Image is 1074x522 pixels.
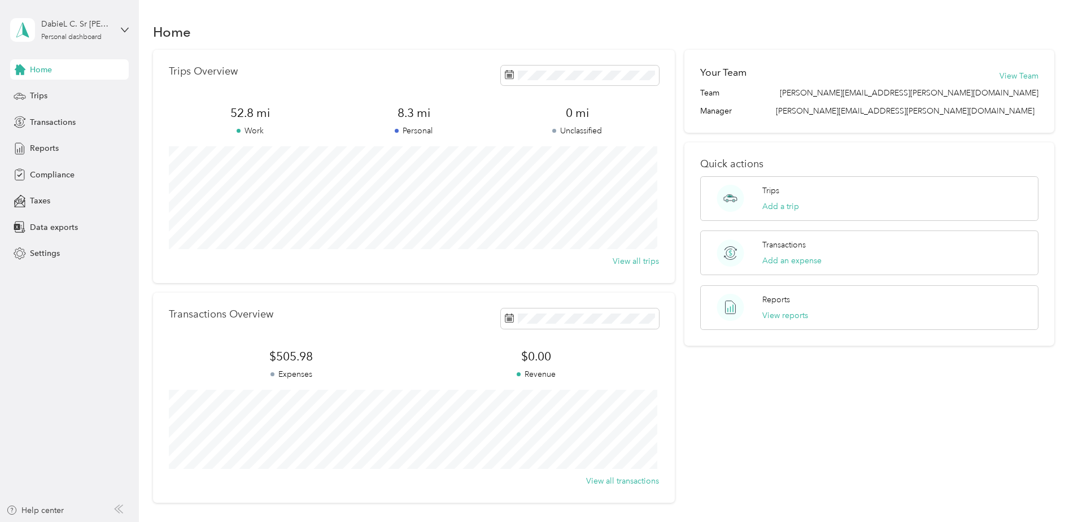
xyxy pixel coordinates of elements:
button: View all transactions [586,475,659,487]
span: 52.8 mi [169,105,332,121]
p: Quick actions [700,158,1038,170]
iframe: Everlance-gr Chat Button Frame [1011,459,1074,522]
p: Personal [332,125,495,137]
span: Manager [700,105,732,117]
span: Trips [30,90,47,102]
h1: Home [153,26,191,38]
p: Unclassified [496,125,659,137]
p: Revenue [414,368,659,380]
span: $0.00 [414,349,659,364]
button: Help center [6,504,64,516]
p: Trips Overview [169,66,238,77]
span: Taxes [30,195,50,207]
div: DabieL C. Sr [PERSON_NAME] [41,18,112,30]
span: Transactions [30,116,76,128]
span: Home [30,64,52,76]
button: View reports [762,310,808,321]
span: 0 mi [496,105,659,121]
span: Compliance [30,169,75,181]
p: Reports [762,294,790,306]
span: Settings [30,247,60,259]
button: Add a trip [762,201,799,212]
span: [PERSON_NAME][EMAIL_ADDRESS][PERSON_NAME][DOMAIN_NAME] [776,106,1034,116]
button: View all trips [613,255,659,267]
button: Add an expense [762,255,822,267]
button: View Team [999,70,1038,82]
p: Expenses [169,368,414,380]
span: $505.98 [169,349,414,364]
span: Reports [30,142,59,154]
p: Trips [762,185,779,197]
span: Team [700,87,719,99]
h2: Your Team [700,66,746,80]
p: Work [169,125,332,137]
p: Transactions [762,239,806,251]
p: Transactions Overview [169,308,273,320]
div: Personal dashboard [41,34,102,41]
span: 8.3 mi [332,105,495,121]
span: Data exports [30,221,78,233]
span: [PERSON_NAME][EMAIL_ADDRESS][PERSON_NAME][DOMAIN_NAME] [780,87,1038,99]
